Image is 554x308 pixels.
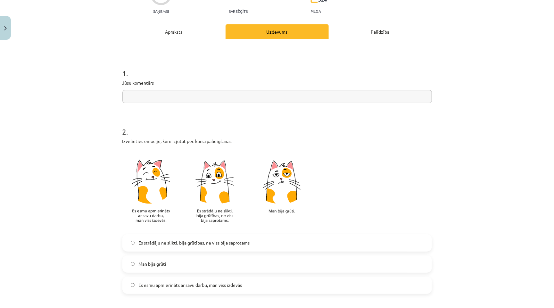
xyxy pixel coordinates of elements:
[122,58,432,78] h1: 1 .
[131,241,135,245] input: Es strādāju ne slikti, bija grūtības, ne viss bija saprotams
[138,239,250,246] span: Es strādāju ne slikti, bija grūtības, ne viss bija saprotams
[122,79,432,86] p: Jūsu komentārs
[329,24,432,39] div: Palīdzība
[122,24,226,39] div: Apraksts
[310,9,321,13] p: pilda
[138,261,166,267] span: Man bija grūti
[4,26,7,30] img: icon-close-lesson-0947bae3869378f0d4975bcd49f059093ad1ed9edebbc8119c70593378902aed.svg
[131,283,135,287] input: Es esmu apmierināts ar savu darbu, man viss izdevās
[151,9,171,13] p: Saņemsi
[122,138,432,145] p: Izvēlieties emociju, kuru izjūtat pēc kursa pabeigšanas.
[226,24,329,39] div: Uzdevums
[131,262,135,266] input: Man bija grūti
[122,116,432,136] h1: 2 .
[229,9,248,13] p: Sarežģīts
[138,282,242,288] span: Es esmu apmierināts ar savu darbu, man viss izdevās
